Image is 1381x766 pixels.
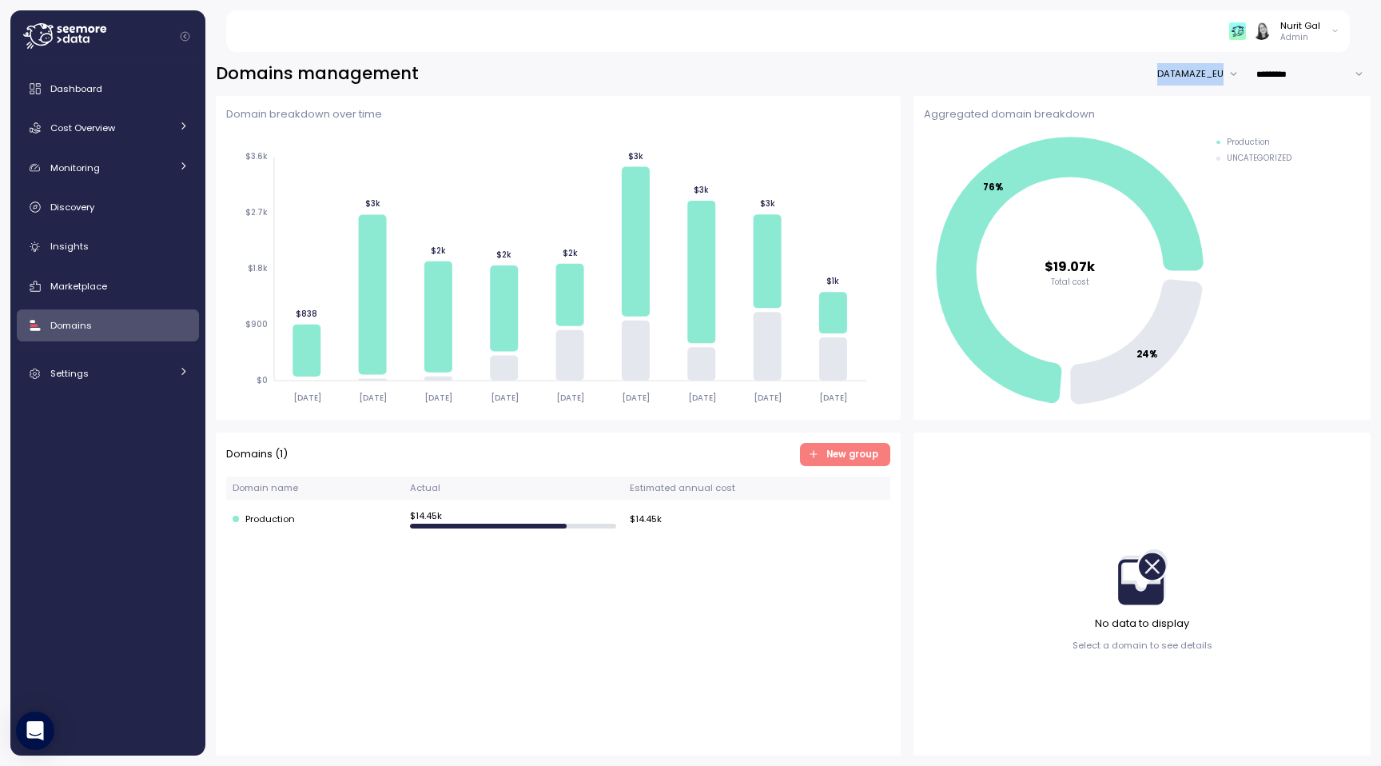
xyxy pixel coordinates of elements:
[1051,277,1089,288] tspan: Total cost
[630,510,884,529] div: $ 14.45k
[17,270,199,302] a: Marketplace
[924,106,1360,122] p: Aggregated domain breakdown
[17,231,199,263] a: Insights
[226,106,890,122] p: Domain breakdown over time
[1253,22,1270,39] img: ACg8ocIVugc3DtI--ID6pffOeA5XcvoqExjdOmyrlhjOptQpqjom7zQ=s96-c
[226,446,288,462] p: Domains ( 1 )
[245,320,268,330] tspan: $900
[1073,639,1212,652] p: Select a domain to see details
[819,393,847,403] tspan: [DATE]
[50,122,115,134] span: Cost Overview
[431,245,446,256] tspan: $2k
[826,277,839,287] tspan: $1k
[248,264,268,274] tspan: $1.8k
[1045,257,1096,275] tspan: $19.07k
[623,477,891,500] th: Estimated annual cost
[403,477,623,500] th: Actual
[245,208,268,218] tspan: $2.7k
[50,319,92,332] span: Domains
[50,240,89,253] span: Insights
[50,162,100,174] span: Monitoring
[556,393,584,403] tspan: [DATE]
[175,30,195,42] button: Collapse navigation
[1229,22,1246,39] img: 65f98ecb31a39d60f1f315eb.PNG
[800,443,891,466] button: New group
[226,477,404,500] th: Domain name
[759,199,774,209] tspan: $3k
[17,73,199,105] a: Dashboard
[754,393,782,403] tspan: [DATE]
[562,248,577,258] tspan: $2k
[628,151,643,162] tspan: $3k
[687,393,715,403] tspan: [DATE]
[216,62,419,86] h2: Domains management
[50,367,89,380] span: Settings
[490,393,518,403] tspan: [DATE]
[1157,62,1246,86] button: DATAMAZE_EU
[359,393,387,403] tspan: [DATE]
[1227,153,1291,164] div: UNCATEGORIZED
[17,309,199,341] a: Domains
[1095,616,1189,632] p: No data to display
[293,393,320,403] tspan: [DATE]
[1280,19,1320,32] div: Nurit Gal
[296,309,317,319] tspan: $838
[826,444,878,465] span: New group
[694,185,709,195] tspan: $3k
[17,112,199,144] a: Cost Overview
[1280,32,1320,43] p: Admin
[1227,137,1270,148] div: Production
[50,280,107,293] span: Marketplace
[245,152,268,162] tspan: $3.6k
[364,199,380,209] tspan: $3k
[622,393,650,403] tspan: [DATE]
[17,357,199,389] a: Settings
[17,191,199,223] a: Discovery
[16,712,54,750] div: Open Intercom Messenger
[17,152,199,184] a: Monitoring
[50,201,94,213] span: Discovery
[424,393,452,403] tspan: [DATE]
[496,249,511,260] tspan: $2k
[50,82,102,95] span: Dashboard
[403,500,623,539] td: $ 14.45k
[233,513,396,527] div: Production
[257,376,268,386] tspan: $0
